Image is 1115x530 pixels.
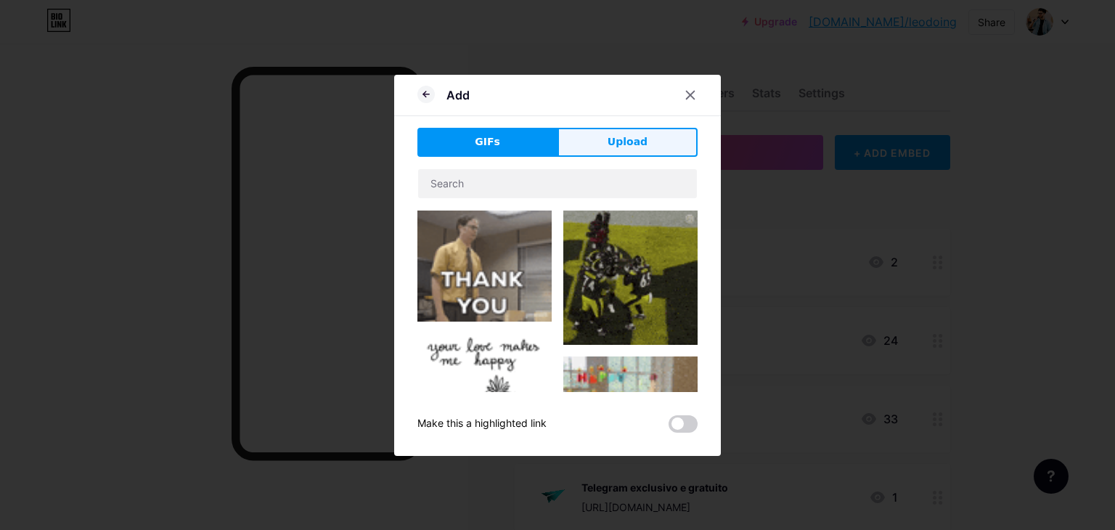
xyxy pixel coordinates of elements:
img: Gihpy [563,356,698,524]
img: Gihpy [417,211,552,322]
img: Gihpy [417,333,552,468]
button: Upload [557,128,698,157]
button: GIFs [417,128,557,157]
input: Search [418,169,697,198]
span: Upload [608,134,648,150]
img: Gihpy [563,211,698,345]
div: Add [446,86,470,104]
span: GIFs [475,134,500,150]
div: Make this a highlighted link [417,415,547,433]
